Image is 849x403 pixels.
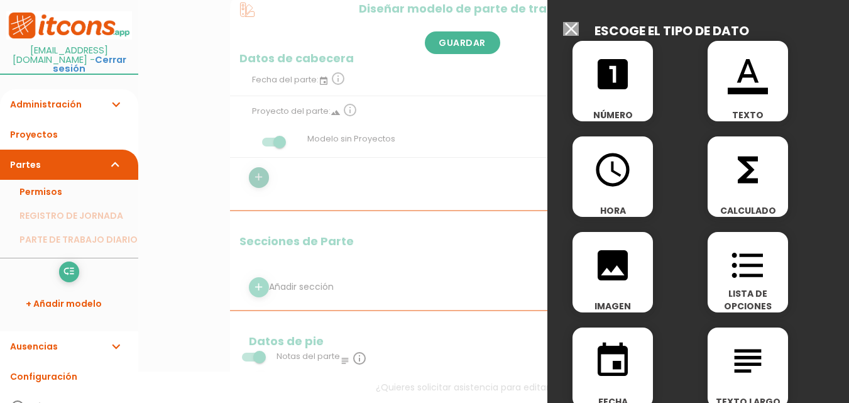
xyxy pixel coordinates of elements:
span: LISTA DE OPCIONES [708,287,788,312]
i: event [593,341,633,381]
i: format_color_text [728,54,768,94]
i: image [593,245,633,285]
span: IMAGEN [572,300,653,312]
span: HORA [572,204,653,217]
i: looks_one [593,54,633,94]
span: CALCULADO [708,204,788,217]
i: functions [728,150,768,190]
i: access_time [593,150,633,190]
span: NÚMERO [572,109,653,121]
h2: ESCOGE EL TIPO DE DATO [594,24,749,38]
i: format_list_bulleted [728,245,768,285]
i: subject [728,341,768,381]
span: TEXTO [708,109,788,121]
